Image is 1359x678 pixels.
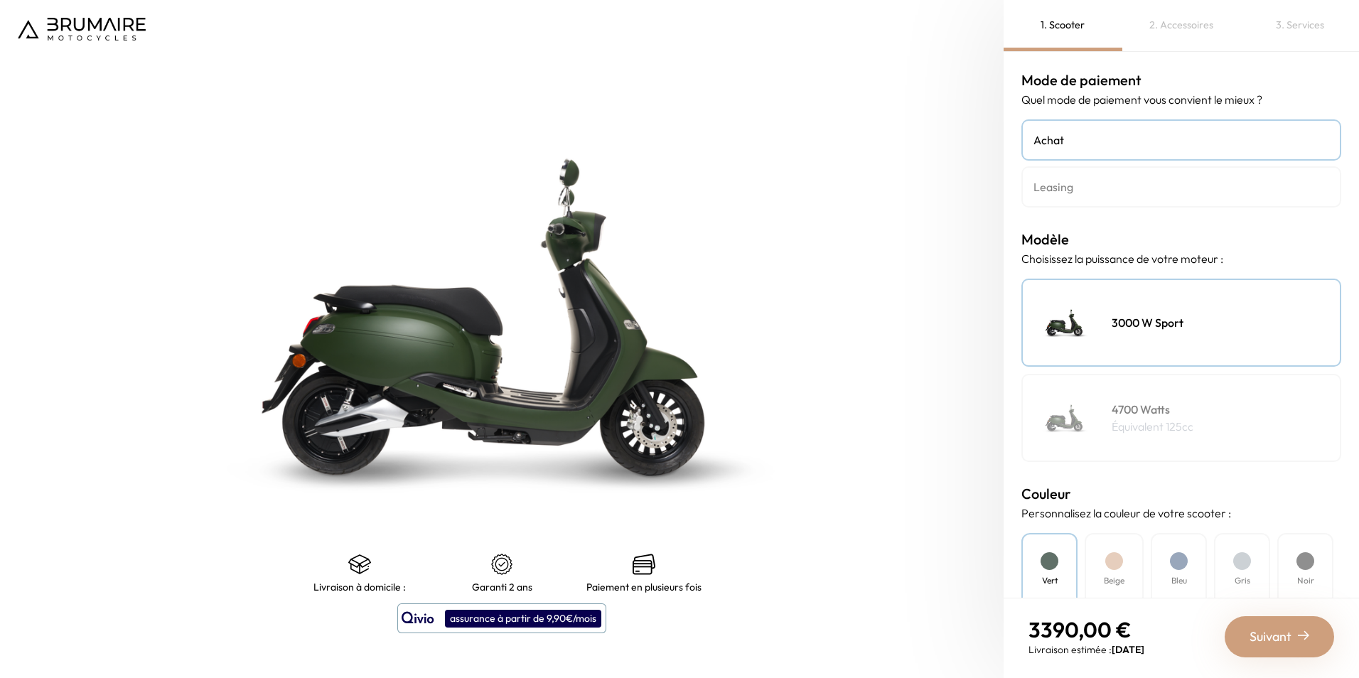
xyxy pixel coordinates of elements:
[1021,505,1341,522] p: Personnalisez la couleur de votre scooter :
[1021,91,1341,108] p: Quel mode de paiement vous convient le mieux ?
[402,610,434,627] img: logo qivio
[1171,574,1187,587] h4: Bleu
[397,603,606,633] button: assurance à partir de 9,90€/mois
[1021,483,1341,505] h3: Couleur
[1112,643,1144,656] span: [DATE]
[445,610,601,628] div: assurance à partir de 9,90€/mois
[1028,642,1144,657] p: Livraison estimée :
[1021,70,1341,91] h3: Mode de paiement
[1033,178,1329,195] h4: Leasing
[1021,166,1341,208] a: Leasing
[1021,250,1341,267] p: Choisissez la puissance de votre moteur :
[472,581,532,593] p: Garanti 2 ans
[1021,229,1341,250] h3: Modèle
[313,581,406,593] p: Livraison à domicile :
[1298,630,1309,641] img: right-arrow-2.png
[18,18,146,41] img: Logo de Brumaire
[633,553,655,576] img: credit-cards.png
[1030,382,1101,453] img: Scooter
[1042,574,1058,587] h4: Vert
[490,553,513,576] img: certificat-de-garantie.png
[1112,418,1193,435] p: Équivalent 125cc
[1112,401,1193,418] h4: 4700 Watts
[1030,287,1101,358] img: Scooter
[1104,574,1124,587] h4: Beige
[586,581,702,593] p: Paiement en plusieurs fois
[1033,131,1329,149] h4: Achat
[1297,574,1314,587] h4: Noir
[348,553,371,576] img: shipping.png
[1250,627,1291,647] span: Suivant
[1112,314,1183,331] h4: 3000 W Sport
[1235,574,1250,587] h4: Gris
[1028,616,1132,643] span: 3390,00 €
